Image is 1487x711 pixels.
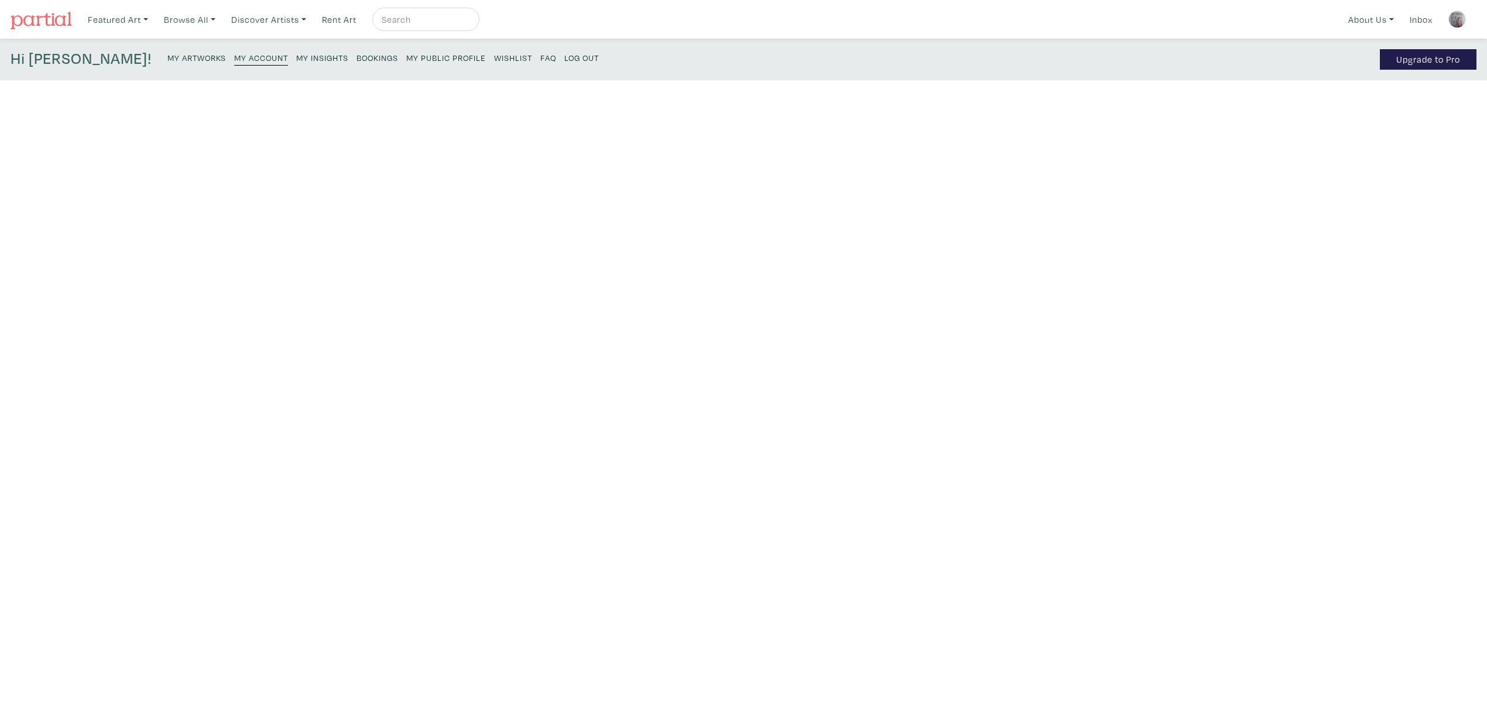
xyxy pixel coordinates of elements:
small: FAQ [540,52,556,63]
img: phpThumb.php [1448,11,1466,28]
a: My Account [234,49,288,66]
input: Search [381,12,468,27]
a: Discover Artists [226,8,311,32]
small: My Account [234,52,288,63]
a: Browse All [159,8,221,32]
a: Upgrade to Pro [1380,49,1476,70]
small: Log Out [564,52,599,63]
small: My Insights [296,52,348,63]
small: Wishlist [494,52,532,63]
a: Bookings [357,49,398,65]
a: Log Out [564,49,599,65]
a: Rent Art [317,8,362,32]
a: Wishlist [494,49,532,65]
a: Featured Art [83,8,153,32]
a: Inbox [1404,8,1438,32]
small: My Public Profile [406,52,486,63]
small: Bookings [357,52,398,63]
a: My Public Profile [406,49,486,65]
h4: Hi [PERSON_NAME]! [11,49,152,70]
a: FAQ [540,49,556,65]
a: My Insights [296,49,348,65]
a: My Artworks [167,49,226,65]
small: My Artworks [167,52,226,63]
a: About Us [1343,8,1399,32]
